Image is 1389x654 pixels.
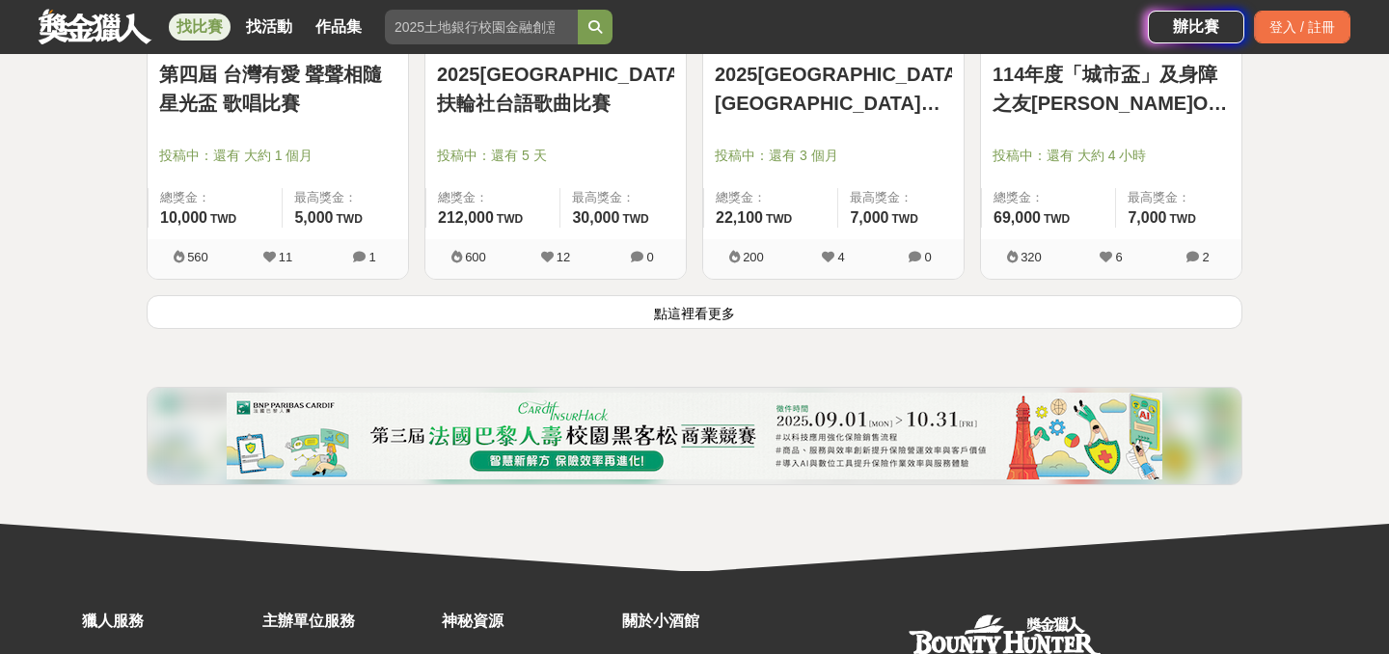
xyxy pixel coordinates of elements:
span: 4 [837,250,844,264]
a: 找活動 [238,14,300,41]
span: 69,000 [994,209,1041,226]
span: 最高獎金： [1128,188,1230,207]
span: 320 [1021,250,1042,264]
span: 0 [646,250,653,264]
span: 5,000 [294,209,333,226]
span: TWD [1044,212,1070,226]
span: 6 [1115,250,1122,264]
span: 投稿中：還有 大約 1 個月 [159,146,396,166]
span: 30,000 [572,209,619,226]
span: 總獎金： [716,188,826,207]
span: 投稿中：還有 3 個月 [715,146,952,166]
span: 2 [1202,250,1209,264]
span: TWD [622,212,648,226]
span: 總獎金： [994,188,1103,207]
a: 2025[GEOGRAPHIC_DATA]扶輪社台語歌曲比賽 [437,60,674,118]
span: 212,000 [438,209,494,226]
span: TWD [1170,212,1196,226]
span: TWD [210,212,236,226]
span: TWD [766,212,792,226]
span: 總獎金： [160,188,270,207]
div: 登入 / 註冊 [1254,11,1350,43]
span: 總獎金： [438,188,548,207]
div: 獵人服務 [82,610,253,633]
span: 600 [465,250,486,264]
span: TWD [497,212,523,226]
span: 7,000 [1128,209,1166,226]
span: 12 [557,250,570,264]
span: 最高獎金： [572,188,674,207]
span: 投稿中：還有 5 天 [437,146,674,166]
span: 10,000 [160,209,207,226]
span: 0 [924,250,931,264]
span: 最高獎金： [294,188,396,207]
input: 2025土地銀行校園金融創意挑戰賽：從你出發 開啟智慧金融新頁 [385,10,578,44]
span: 560 [187,250,208,264]
span: 200 [743,250,764,264]
a: 第四屆 台灣有愛 聲聲相隨 星光盃 歌唱比賽 [159,60,396,118]
a: 114年度「城市盃」及身障之友[PERSON_NAME]OK歌唱比賽 [993,60,1230,118]
a: 辦比賽 [1148,11,1244,43]
span: TWD [337,212,363,226]
button: 點這裡看更多 [147,295,1242,329]
span: TWD [892,212,918,226]
a: 找比賽 [169,14,231,41]
div: 神秘資源 [442,610,613,633]
span: 7,000 [850,209,888,226]
img: c5de0e1a-e514-4d63-bbd2-29f80b956702.png [227,393,1162,479]
span: 22,100 [716,209,763,226]
a: 作品集 [308,14,369,41]
span: 投稿中：還有 大約 4 小時 [993,146,1230,166]
a: 2025[GEOGRAPHIC_DATA][GEOGRAPHIC_DATA]情人碼頭盃下半年全國歌唱大賽 [715,60,952,118]
span: 最高獎金： [850,188,952,207]
span: 1 [368,250,375,264]
div: 關於小酒館 [622,610,793,633]
div: 主辦單位服務 [262,610,433,633]
span: 11 [279,250,292,264]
